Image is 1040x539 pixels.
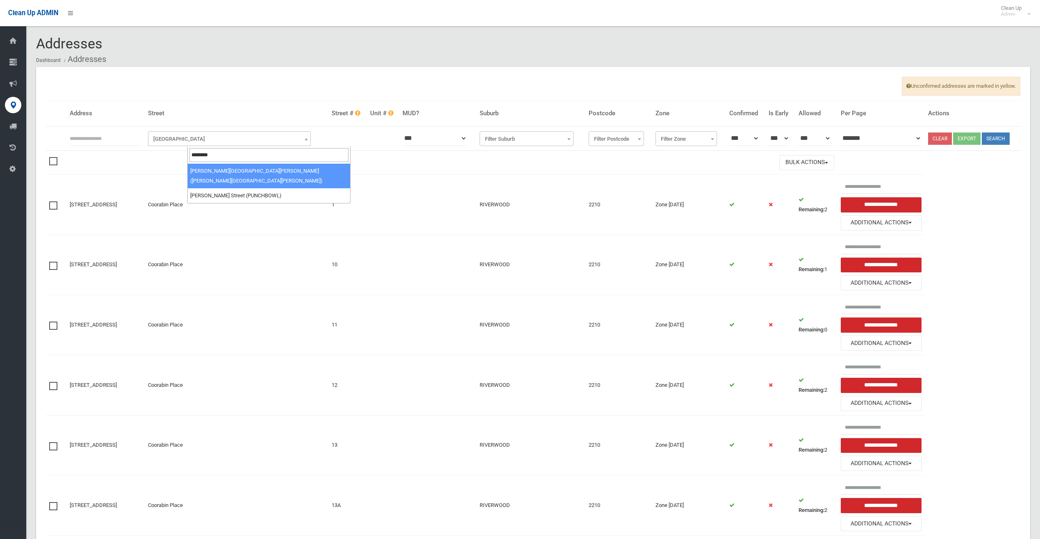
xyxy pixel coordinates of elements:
td: Coorabin Place [145,415,328,475]
button: Bulk Actions [779,155,834,170]
span: Addresses [36,35,102,52]
td: 13 [328,415,366,475]
button: Additional Actions [841,396,922,411]
li: Addresses [62,52,106,67]
td: 11 [328,295,366,355]
td: Coorabin Place [145,355,328,415]
strong: Remaining: [799,387,824,393]
span: Filter Street [150,133,309,145]
td: Coorabin Place [145,475,328,536]
h4: Address [70,110,141,117]
td: 1 [795,235,837,295]
strong: Remaining: [799,447,824,453]
td: 2 [795,355,837,415]
button: Search [982,132,1010,145]
a: Dashboard [36,57,61,63]
span: Filter Street [148,131,311,146]
td: RIVERWOOD [476,295,585,355]
td: Zone [DATE] [652,415,726,475]
button: Export [953,132,981,145]
button: Additional Actions [841,336,922,351]
span: Filter Suburb [482,133,571,145]
td: 10 [328,235,366,295]
strong: Remaining: [799,327,824,333]
h4: Allowed [799,110,834,117]
h4: MUD? [403,110,473,117]
strong: Remaining: [799,266,824,272]
span: Unconfirmed addresses are marked in yellow. [902,77,1020,96]
button: Additional Actions [841,215,922,231]
strong: Remaining: [799,206,824,212]
span: Filter Suburb [480,131,573,146]
li: [PERSON_NAME] Street (PUNCHBOWL) [188,188,350,203]
td: Coorabin Place [145,295,328,355]
span: Clean Up [997,5,1030,17]
span: Filter Zone [658,133,715,145]
span: Filter Zone [655,131,717,146]
td: 2 [795,174,837,235]
small: Admin [1001,11,1022,17]
td: RIVERWOOD [476,355,585,415]
a: [STREET_ADDRESS] [70,201,117,208]
a: [STREET_ADDRESS] [70,261,117,267]
h4: Is Early [769,110,792,117]
a: [STREET_ADDRESS] [70,442,117,448]
h4: Unit # [370,110,396,117]
td: 2210 [585,174,653,235]
button: Additional Actions [841,516,922,531]
td: Coorabin Place [145,235,328,295]
strong: Remaining: [799,507,824,513]
a: Clear [928,132,952,145]
td: Zone [DATE] [652,475,726,536]
td: Zone [DATE] [652,295,726,355]
button: Additional Actions [841,275,922,290]
h4: Street [148,110,325,117]
h4: Confirmed [729,110,762,117]
td: Coorabin Place [145,174,328,235]
h4: Per Page [841,110,922,117]
h4: Suburb [480,110,582,117]
a: [STREET_ADDRESS] [70,382,117,388]
td: Zone [DATE] [652,235,726,295]
h4: Zone [655,110,722,117]
td: RIVERWOOD [476,235,585,295]
td: 2210 [585,415,653,475]
td: 2210 [585,355,653,415]
td: 2210 [585,295,653,355]
td: 0 [795,295,837,355]
td: 2 [795,475,837,536]
td: 2 [795,415,837,475]
span: Filter Postcode [591,133,642,145]
a: [STREET_ADDRESS] [70,502,117,508]
li: [PERSON_NAME][GEOGRAPHIC_DATA][PERSON_NAME] ([PERSON_NAME][GEOGRAPHIC_DATA][PERSON_NAME]) [188,164,350,188]
td: 1 [328,174,366,235]
h4: Street # [332,110,363,117]
td: 13A [328,475,366,536]
a: [STREET_ADDRESS] [70,322,117,328]
h4: Actions [928,110,1017,117]
span: Clean Up ADMIN [8,9,58,17]
td: Zone [DATE] [652,174,726,235]
td: RIVERWOOD [476,174,585,235]
h4: Postcode [589,110,649,117]
td: 2210 [585,475,653,536]
td: 2210 [585,235,653,295]
td: 12 [328,355,366,415]
td: RIVERWOOD [476,475,585,536]
td: Zone [DATE] [652,355,726,415]
span: Filter Postcode [589,131,644,146]
button: Additional Actions [841,456,922,471]
td: RIVERWOOD [476,415,585,475]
